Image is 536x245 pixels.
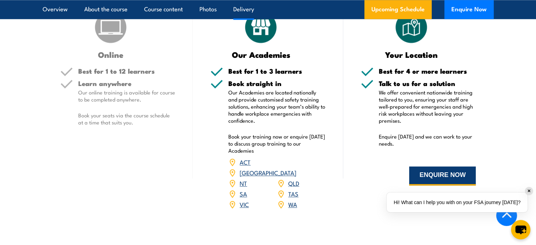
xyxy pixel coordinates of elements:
[288,200,297,208] a: WA
[228,133,326,154] p: Book your training now or enquire [DATE] to discuss group training to our Academies
[228,68,326,74] h5: Best for 1 to 3 learners
[210,50,312,59] h3: Our Academies
[379,89,476,124] p: We offer convenient nationwide training tailored to you, ensuring your staff are well-prepared fo...
[511,220,530,239] button: chat-button
[240,179,247,187] a: NT
[60,50,161,59] h3: Online
[78,112,175,126] p: Book your seats via the course schedule at a time that suits you.
[78,89,175,103] p: Our online training is available for course to be completed anywhere.
[240,168,296,177] a: [GEOGRAPHIC_DATA]
[228,89,326,124] p: Our Academies are located nationally and provide customised safety training solutions, enhancing ...
[240,158,251,166] a: ACT
[525,187,533,195] div: ✕
[409,166,476,185] button: ENQUIRE NOW
[379,80,476,87] h5: Talk to us for a solution
[78,68,175,74] h5: Best for 1 to 12 learners
[379,133,476,147] p: Enquire [DATE] and we can work to your needs.
[240,200,249,208] a: VIC
[379,68,476,74] h5: Best for 4 or more learners
[240,189,247,198] a: SA
[288,179,299,187] a: QLD
[361,50,462,59] h3: Your Location
[228,80,326,87] h5: Book straight in
[387,192,528,212] div: Hi! What can I help you with on your FSA journey [DATE]?
[78,80,175,87] h5: Learn anywhere
[288,189,298,198] a: TAS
